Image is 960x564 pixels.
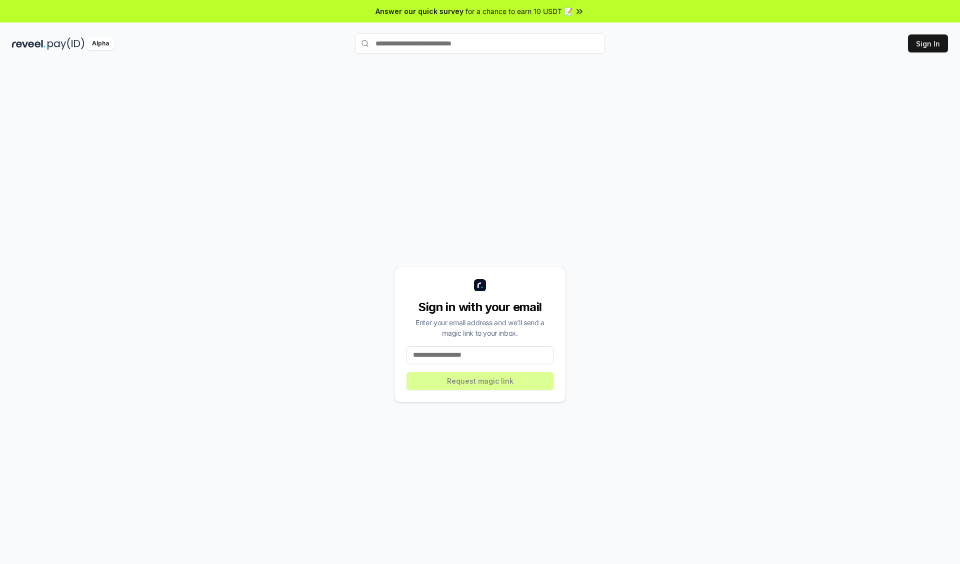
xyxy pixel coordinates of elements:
div: Alpha [86,37,114,50]
button: Sign In [908,34,948,52]
img: reveel_dark [12,37,45,50]
span: for a chance to earn 10 USDT 📝 [465,6,572,16]
span: Answer our quick survey [375,6,463,16]
div: Enter your email address and we’ll send a magic link to your inbox. [406,317,553,338]
div: Sign in with your email [406,299,553,315]
img: logo_small [474,279,486,291]
img: pay_id [47,37,84,50]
